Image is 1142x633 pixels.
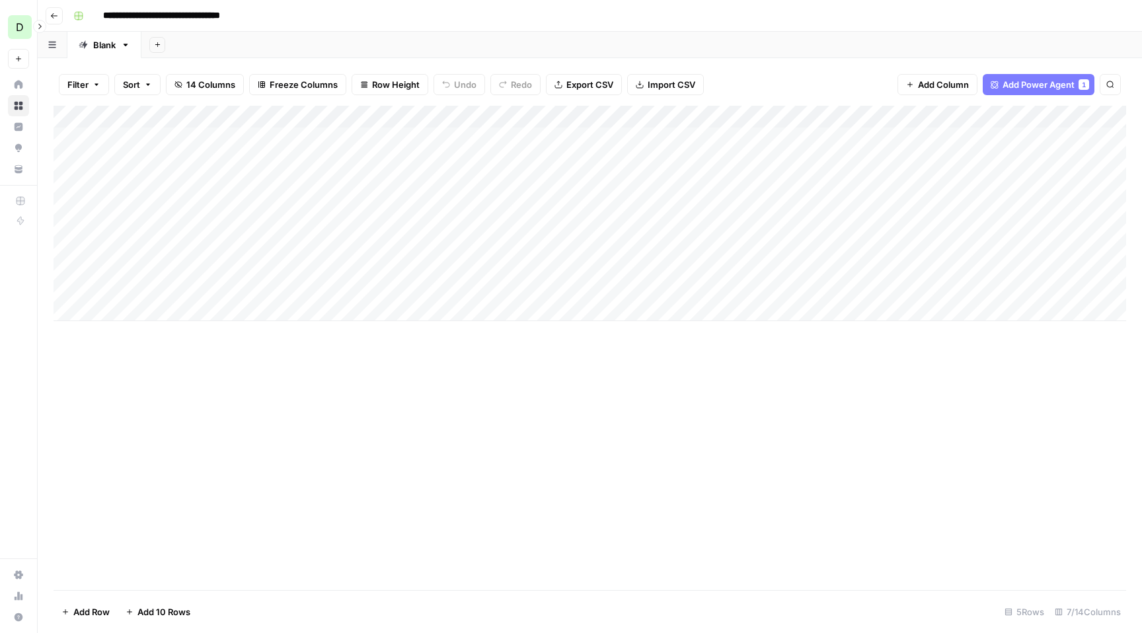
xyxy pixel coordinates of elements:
[249,74,346,95] button: Freeze Columns
[8,137,29,159] a: Opportunities
[372,78,420,91] span: Row Height
[118,601,198,622] button: Add 10 Rows
[918,78,969,91] span: Add Column
[566,78,613,91] span: Export CSV
[114,74,161,95] button: Sort
[1049,601,1126,622] div: 7/14 Columns
[67,32,141,58] a: Blank
[137,605,190,618] span: Add 10 Rows
[8,607,29,628] button: Help + Support
[546,74,622,95] button: Export CSV
[8,95,29,116] a: Browse
[648,78,695,91] span: Import CSV
[1003,78,1075,91] span: Add Power Agent
[352,74,428,95] button: Row Height
[434,74,485,95] button: Undo
[8,116,29,137] a: Insights
[166,74,244,95] button: 14 Columns
[54,601,118,622] button: Add Row
[897,74,977,95] button: Add Column
[511,78,532,91] span: Redo
[8,74,29,95] a: Home
[1082,79,1086,90] span: 1
[627,74,704,95] button: Import CSV
[59,74,109,95] button: Filter
[983,74,1094,95] button: Add Power Agent1
[8,159,29,180] a: Your Data
[93,38,116,52] div: Blank
[8,11,29,44] button: Workspace: DG - DEMO
[8,564,29,585] a: Settings
[270,78,338,91] span: Freeze Columns
[186,78,235,91] span: 14 Columns
[73,605,110,618] span: Add Row
[454,78,476,91] span: Undo
[8,585,29,607] a: Usage
[123,78,140,91] span: Sort
[1079,79,1089,90] div: 1
[67,78,89,91] span: Filter
[490,74,541,95] button: Redo
[999,601,1049,622] div: 5 Rows
[16,19,24,35] span: D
